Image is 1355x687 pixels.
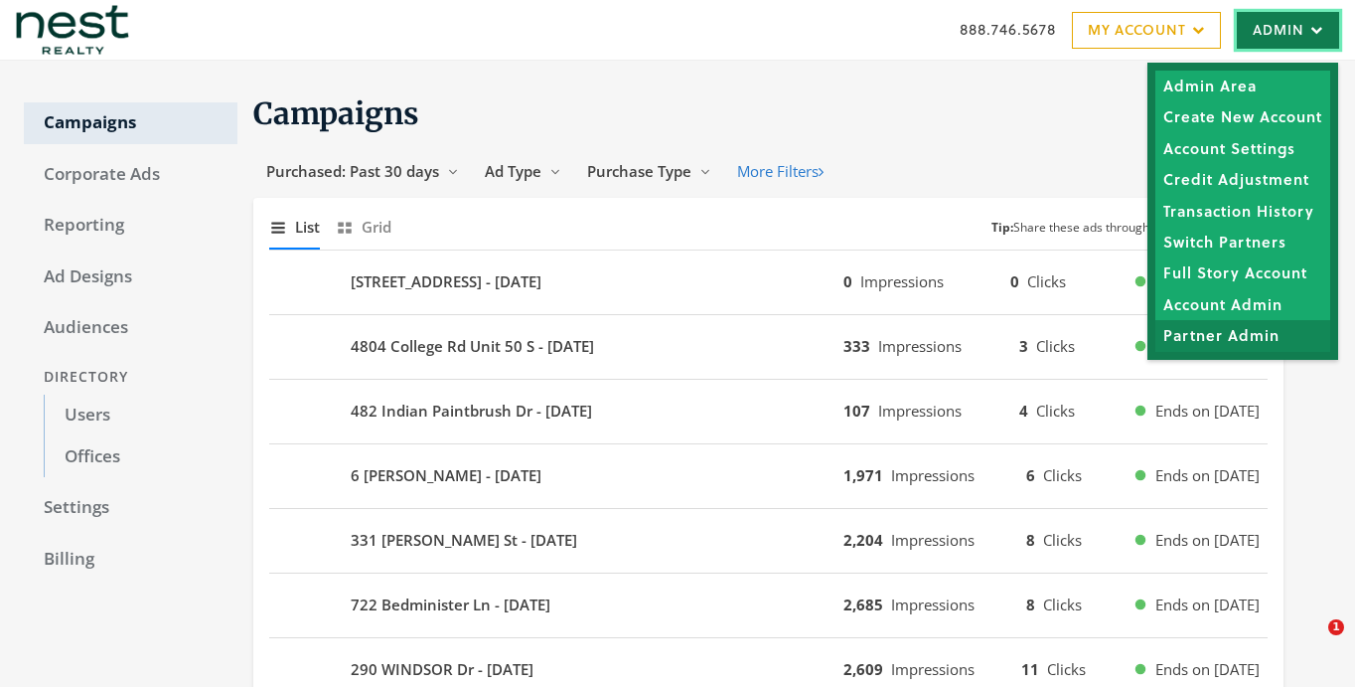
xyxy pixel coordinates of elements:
[843,530,883,550] b: 2,204
[843,465,883,485] b: 1,971
[472,153,574,190] button: Ad Type
[1072,12,1221,49] a: My Account
[24,102,237,144] a: Campaigns
[1155,320,1330,351] a: Partner Admin
[1026,465,1035,485] b: 6
[724,153,836,190] button: More Filters
[1155,132,1330,163] a: Account Settings
[351,594,550,616] b: 722 Bedminister Ln - [DATE]
[1155,101,1330,132] a: Create New Account
[1155,658,1260,681] span: Ends on [DATE]
[1155,258,1330,288] a: Full Story Account
[991,219,1187,238] small: Share these ads through a CSV.
[1047,659,1086,679] span: Clicks
[587,161,691,181] span: Purchase Type
[351,335,594,358] b: 4804 College Rd Unit 50 S - [DATE]
[991,219,1013,236] b: Tip:
[266,161,439,181] span: Purchased: Past 30 days
[1019,336,1028,356] b: 3
[253,94,419,132] span: Campaigns
[1043,595,1082,614] span: Clicks
[24,307,237,349] a: Audiences
[269,323,1268,371] button: 4804 College Rd Unit 50 S - [DATE]333Impressions3ClicksEnds on [DATE]
[1155,288,1330,319] a: Account Admin
[1155,594,1260,616] span: Ends on [DATE]
[1328,619,1344,635] span: 1
[1036,336,1075,356] span: Clicks
[351,270,541,293] b: [STREET_ADDRESS] - [DATE]
[878,336,962,356] span: Impressions
[891,465,975,485] span: Impressions
[351,658,533,681] b: 290 WINDSOR Dr - [DATE]
[1155,400,1260,423] span: Ends on [DATE]
[362,216,391,239] span: Grid
[44,436,237,478] a: Offices
[1027,271,1066,291] span: Clicks
[1026,595,1035,614] b: 8
[891,659,975,679] span: Impressions
[1036,401,1075,421] span: Clicks
[24,359,237,396] div: Directory
[24,257,237,298] a: Ad Designs
[24,154,237,196] a: Corporate Ads
[843,336,870,356] b: 333
[1043,465,1082,485] span: Clicks
[891,530,975,550] span: Impressions
[269,452,1268,500] button: 6 [PERSON_NAME] - [DATE]1,971Impressions6ClicksEnds on [DATE]
[1155,195,1330,226] a: Transaction History
[44,395,237,436] a: Users
[485,161,541,181] span: Ad Type
[1019,401,1028,421] b: 4
[269,388,1268,435] button: 482 Indian Paintbrush Dr - [DATE]107Impressions4ClicksEnds on [DATE]
[878,401,962,421] span: Impressions
[860,271,944,291] span: Impressions
[336,206,391,249] button: Grid
[843,659,883,679] b: 2,609
[16,5,129,55] img: Adwerx
[295,216,320,239] span: List
[1237,12,1339,49] a: Admin
[843,271,852,291] b: 0
[574,153,724,190] button: Purchase Type
[1021,659,1039,679] b: 11
[1043,530,1082,550] span: Clicks
[24,487,237,529] a: Settings
[24,539,237,581] a: Billing
[891,595,975,614] span: Impressions
[1155,464,1260,487] span: Ends on [DATE]
[1010,271,1019,291] b: 0
[269,206,320,249] button: List
[1287,619,1335,667] iframe: Intercom live chat
[351,400,592,423] b: 482 Indian Paintbrush Dr - [DATE]
[351,464,541,487] b: 6 [PERSON_NAME] - [DATE]
[1026,530,1035,550] b: 8
[269,582,1268,629] button: 722 Bedminister Ln - [DATE]2,685Impressions8ClicksEnds on [DATE]
[1155,226,1330,257] a: Switch Partners
[269,258,1268,306] button: [STREET_ADDRESS] - [DATE]0Impressions0ClicksEnds on [DATE]
[1155,529,1260,552] span: Ends on [DATE]
[351,529,577,552] b: 331 [PERSON_NAME] St - [DATE]
[1155,164,1330,195] a: Credit Adjustment
[253,153,472,190] button: Purchased: Past 30 days
[269,517,1268,565] button: 331 [PERSON_NAME] St - [DATE]2,204Impressions8ClicksEnds on [DATE]
[843,595,883,614] b: 2,685
[843,401,870,421] b: 107
[960,19,1056,40] a: 888.746.5678
[1155,71,1330,101] a: Admin Area
[24,205,237,247] a: Reporting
